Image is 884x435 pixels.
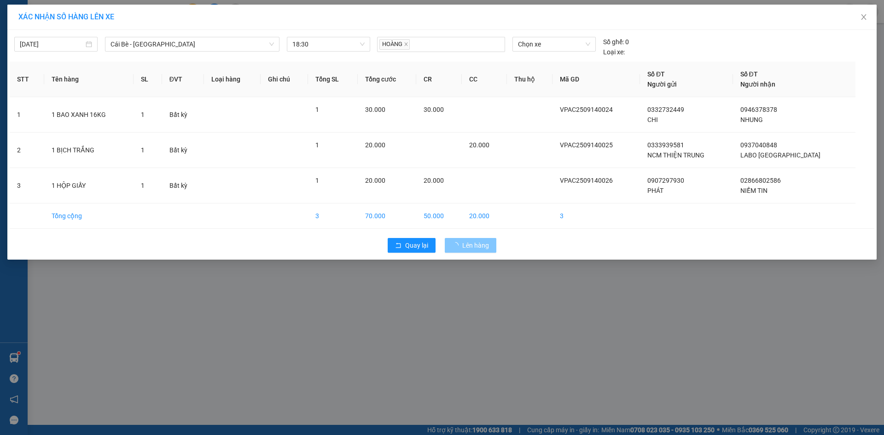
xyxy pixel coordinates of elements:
[10,97,44,133] td: 1
[365,141,385,149] span: 20.000
[162,97,204,133] td: Bất kỳ
[358,62,417,97] th: Tổng cước
[365,106,385,113] span: 30.000
[416,203,461,229] td: 50.000
[44,133,134,168] td: 1 BỊCH TRẮNG
[18,12,114,21] span: XÁC NHẬN SỐ HÀNG LÊN XE
[647,141,684,149] span: 0333939581
[388,238,436,253] button: rollbackQuay lại
[416,62,461,97] th: CR
[404,42,408,46] span: close
[379,39,410,50] span: HOÀNG
[20,39,84,49] input: 14/09/2025
[315,177,319,184] span: 1
[424,177,444,184] span: 20.000
[603,37,629,47] div: 0
[315,141,319,149] span: 1
[44,203,134,229] td: Tổng cộng
[560,106,613,113] span: VPAC2509140024
[469,141,489,149] span: 20.000
[647,81,677,88] span: Người gửi
[647,187,663,194] span: PHÁT
[292,37,365,51] span: 18:30
[647,151,704,159] span: NCM THIỆN TRUNG
[740,151,820,159] span: LABO [GEOGRAPHIC_DATA]
[445,238,496,253] button: Lên hàng
[8,9,22,18] span: Gửi:
[452,242,462,249] span: loading
[315,106,319,113] span: 1
[79,30,172,41] div: NIỀM TIN
[261,62,308,97] th: Ghi chú
[740,116,763,123] span: NHUNG
[462,62,507,97] th: CC
[134,62,162,97] th: SL
[603,37,624,47] span: Số ghế:
[647,116,658,123] span: CHI
[603,47,625,57] span: Loại xe:
[8,8,72,19] div: VP An Cư
[462,203,507,229] td: 20.000
[162,62,204,97] th: ĐVT
[740,187,768,194] span: NIỀM TIN
[395,242,401,249] span: rollback
[10,62,44,97] th: STT
[141,182,145,189] span: 1
[141,111,145,118] span: 1
[740,177,781,184] span: 02866802586
[308,62,357,97] th: Tổng SL
[560,177,613,184] span: VPAC2509140026
[269,41,274,47] span: down
[141,146,145,154] span: 1
[44,62,134,97] th: Tên hàng
[44,168,134,203] td: 1 HỘP GIẤY
[647,106,684,113] span: 0332732449
[7,59,74,70] div: 20.000
[740,70,758,78] span: Số ĐT
[44,97,134,133] td: 1 BAO XANH 16KG
[462,240,489,250] span: Lên hàng
[740,106,777,113] span: 0946378378
[162,133,204,168] td: Bất kỳ
[740,141,777,149] span: 0937040848
[79,8,172,30] div: VP [GEOGRAPHIC_DATA]
[7,60,22,70] span: Rồi :
[8,19,72,30] div: PHÁT
[552,62,640,97] th: Mã GD
[8,30,72,43] div: 0907297930
[358,203,417,229] td: 70.000
[424,106,444,113] span: 30.000
[365,177,385,184] span: 20.000
[79,41,172,54] div: 02866802586
[10,133,44,168] td: 2
[110,37,274,51] span: Cái Bè - Sài Gòn
[518,37,590,51] span: Chọn xe
[647,70,665,78] span: Số ĐT
[162,168,204,203] td: Bất kỳ
[647,177,684,184] span: 0907297930
[79,9,101,18] span: Nhận:
[560,141,613,149] span: VPAC2509140025
[10,168,44,203] td: 3
[851,5,877,30] button: Close
[308,203,357,229] td: 3
[740,81,775,88] span: Người nhận
[204,62,261,97] th: Loại hàng
[507,62,552,97] th: Thu hộ
[860,13,867,21] span: close
[405,240,428,250] span: Quay lại
[552,203,640,229] td: 3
